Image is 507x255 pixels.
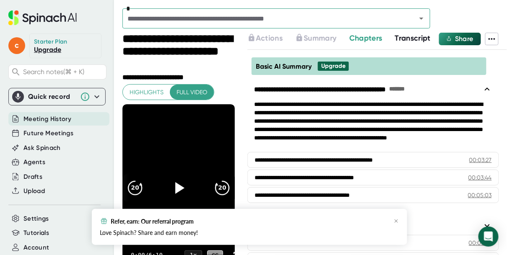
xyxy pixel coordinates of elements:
[295,33,349,45] div: Upgrade to access
[23,186,45,196] button: Upload
[395,33,431,44] button: Transcript
[28,93,76,101] div: Quick record
[247,33,295,45] div: Upgrade to access
[177,87,207,98] span: Full video
[468,191,492,199] div: 00:05:03
[23,172,42,182] button: Drafts
[23,228,49,238] button: Tutorials
[123,85,170,100] button: Highlights
[469,156,492,164] div: 00:03:27
[478,227,499,247] div: Open Intercom Messenger
[130,87,164,98] span: Highlights
[256,33,283,43] span: Actions
[247,33,283,44] button: Actions
[23,68,104,76] span: Search notes (⌘ + K)
[34,46,61,54] a: Upgrade
[23,243,49,252] button: Account
[23,214,49,224] button: Settings
[349,33,382,43] span: Chapters
[455,35,473,43] span: Share
[23,129,73,138] button: Future Meetings
[469,239,492,247] div: 00:05:10
[468,173,492,182] div: 00:03:44
[170,85,214,100] button: Full video
[23,114,71,124] button: Meeting History
[12,88,102,105] div: Quick record
[439,33,481,45] button: Share
[34,38,68,46] div: Starter Plan
[416,13,427,24] button: Open
[23,157,45,167] button: Agents
[295,33,336,44] button: Summary
[8,37,25,54] span: c
[23,143,61,153] button: Ask Spinach
[321,62,346,70] div: Upgrade
[304,33,336,43] span: Summary
[395,33,431,43] span: Transcript
[349,33,382,44] button: Chapters
[256,62,312,70] span: Basic AI Summary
